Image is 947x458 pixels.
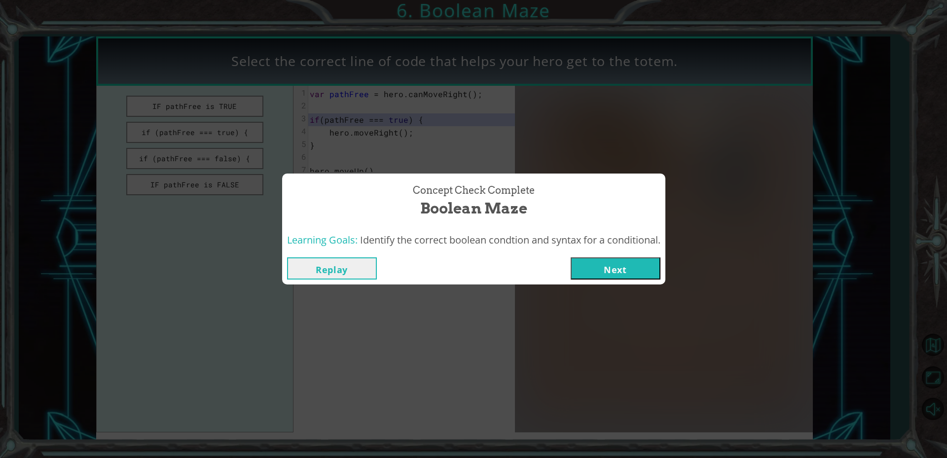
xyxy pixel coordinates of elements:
button: Replay [287,257,377,280]
span: Concept Check Complete [413,183,535,198]
span: Boolean Maze [420,198,527,219]
span: Identify the correct boolean condtion and syntax for a conditional. [360,233,660,247]
button: Next [571,257,660,280]
span: Learning Goals: [287,233,358,247]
